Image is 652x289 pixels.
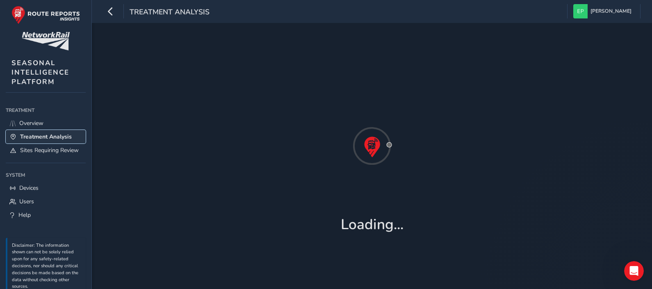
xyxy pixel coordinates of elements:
img: rr logo [11,6,80,24]
span: Treatment Analysis [20,133,72,141]
img: diamond-layout [573,4,588,18]
a: Overview [6,116,86,130]
span: Help [18,211,31,219]
iframe: Intercom live chat [624,261,644,281]
span: Devices [19,184,39,192]
a: Sites Requiring Review [6,143,86,157]
a: Help [6,208,86,222]
div: System [6,169,86,181]
span: SEASONAL INTELLIGENCE PLATFORM [11,58,69,86]
span: Users [19,198,34,205]
a: Users [6,195,86,208]
span: Overview [19,119,43,127]
span: Sites Requiring Review [20,146,79,154]
img: customer logo [22,32,70,50]
span: [PERSON_NAME] [590,4,631,18]
a: Devices [6,181,86,195]
h1: Loading... [341,216,404,233]
span: Treatment Analysis [130,7,210,18]
div: Treatment [6,104,86,116]
a: Treatment Analysis [6,130,86,143]
button: [PERSON_NAME] [573,4,634,18]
